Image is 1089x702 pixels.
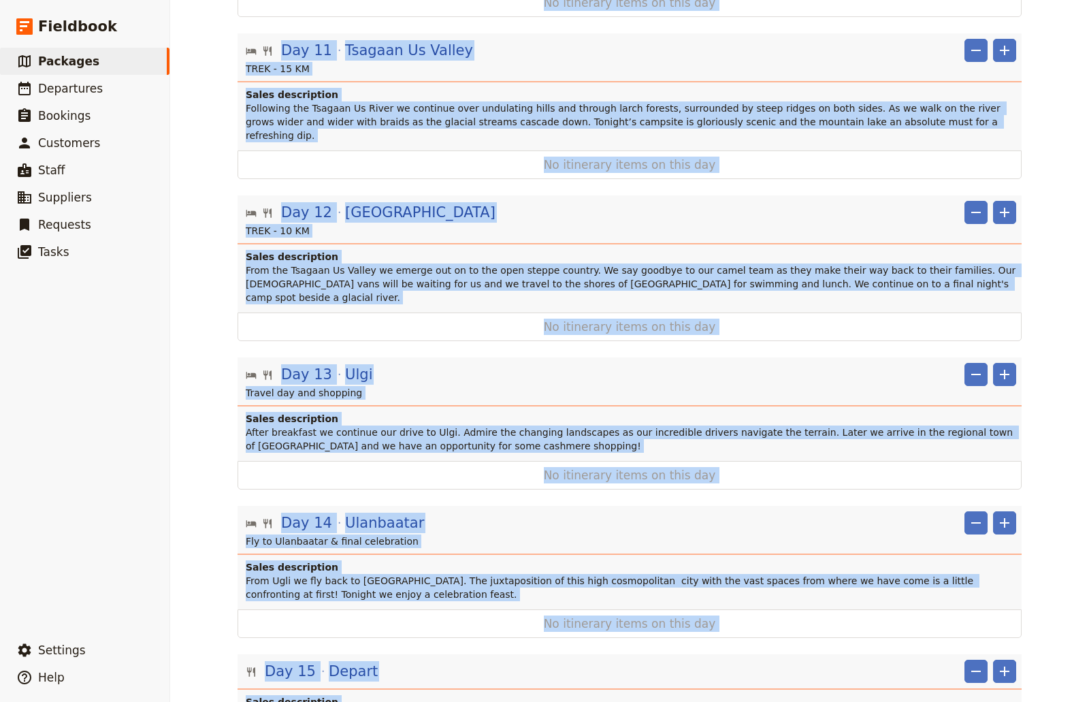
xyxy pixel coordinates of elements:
[35,35,150,46] div: Domain: [DOMAIN_NAME]
[246,40,473,61] button: Edit day information
[282,319,977,335] span: No itinerary items on this day
[345,40,473,61] span: Tsagaan Us Valley
[246,535,1016,548] p: Fly to Ulanbaatar & final celebration
[282,157,977,173] span: No itinerary items on this day
[22,35,33,46] img: website_grey.svg
[246,386,1016,400] p: Travel day and shopping
[993,201,1016,224] button: Add
[246,364,372,385] button: Edit day information
[246,250,1016,264] h4: Sales description
[993,39,1016,62] button: Add
[246,103,1003,141] span: Following the Tsagaan Us River we continue over undulating hills and through larch forests, surro...
[964,39,988,62] button: Remove
[964,201,988,224] button: Remove
[993,511,1016,535] button: Add
[38,163,65,177] span: Staff
[246,427,1016,451] span: After breakfast we continue our drive to Ulgi. Admire the changing landscapes as our incredible d...
[964,511,988,535] button: Remove
[38,54,99,68] span: Packages
[150,83,229,92] div: Keywords by Traffic
[135,82,146,93] img: tab_keywords_by_traffic_grey.svg
[38,245,69,259] span: Tasks
[246,88,1016,101] h4: Sales description
[246,560,1016,574] h4: Sales description
[246,62,1016,76] p: TREK - 15 KM
[993,363,1016,386] button: Add
[22,22,33,33] img: logo_orange.svg
[282,616,977,632] span: No itinerary items on this day
[265,661,316,682] span: Day 15
[246,202,495,223] button: Edit day information
[246,661,378,682] button: Edit day information
[38,109,91,123] span: Bookings
[282,467,977,483] span: No itinerary items on this day
[345,513,424,533] span: Ulanbaatar
[246,575,977,600] span: From Ugli we fly back to [GEOGRAPHIC_DATA]. The juxtaposition of this high cosmopolitan city with...
[964,660,988,683] button: Remove
[281,202,332,223] span: Day 12
[246,513,424,533] button: Edit day information
[38,22,67,33] div: v 4.0.25
[37,82,48,93] img: tab_domain_overview_orange.svg
[281,364,332,385] span: Day 13
[38,191,92,204] span: Suppliers
[281,40,332,61] span: Day 11
[246,224,1016,238] p: TREK - 10 KM
[964,363,988,386] button: Remove
[38,82,103,95] span: Departures
[993,660,1016,683] button: Add
[345,202,495,223] span: [GEOGRAPHIC_DATA]
[281,513,332,533] span: Day 14
[38,16,117,37] span: Fieldbook
[345,364,372,385] span: Ulgi
[329,661,378,682] span: Depart
[52,83,122,92] div: Domain Overview
[38,136,100,150] span: Customers
[246,412,1016,426] h4: Sales description
[38,671,65,684] span: Help
[38,218,91,232] span: Requests
[38,643,86,657] span: Settings
[246,265,1019,303] span: From the Tsagaan Us Valley we emerge out on to the open steppe country. We say goodbye to our cam...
